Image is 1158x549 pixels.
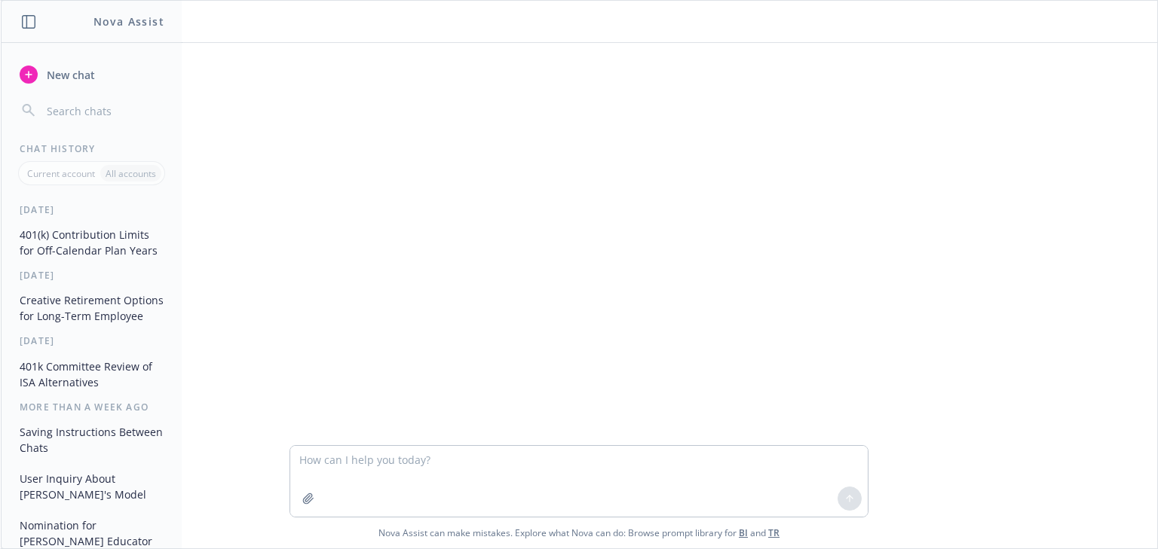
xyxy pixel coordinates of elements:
[14,419,170,460] button: Saving Instructions Between Chats
[14,466,170,507] button: User Inquiry About [PERSON_NAME]'s Model
[7,517,1151,548] span: Nova Assist can make mistakes. Explore what Nova can do: Browse prompt library for and
[768,526,780,539] a: TR
[2,203,182,216] div: [DATE]
[44,100,164,121] input: Search chats
[44,67,95,83] span: New chat
[2,334,182,347] div: [DATE]
[2,142,182,155] div: Chat History
[93,14,164,29] h1: Nova Assist
[106,167,156,180] p: All accounts
[2,401,182,413] div: More than a week ago
[739,526,748,539] a: BI
[14,222,170,263] button: 401(k) Contribution Limits for Off-Calendar Plan Years
[14,354,170,395] button: 401k Committee Review of ISA Alternatives
[14,61,170,88] button: New chat
[14,288,170,328] button: Creative Retirement Options for Long-Term Employee
[27,167,95,180] p: Current account
[2,269,182,282] div: [DATE]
